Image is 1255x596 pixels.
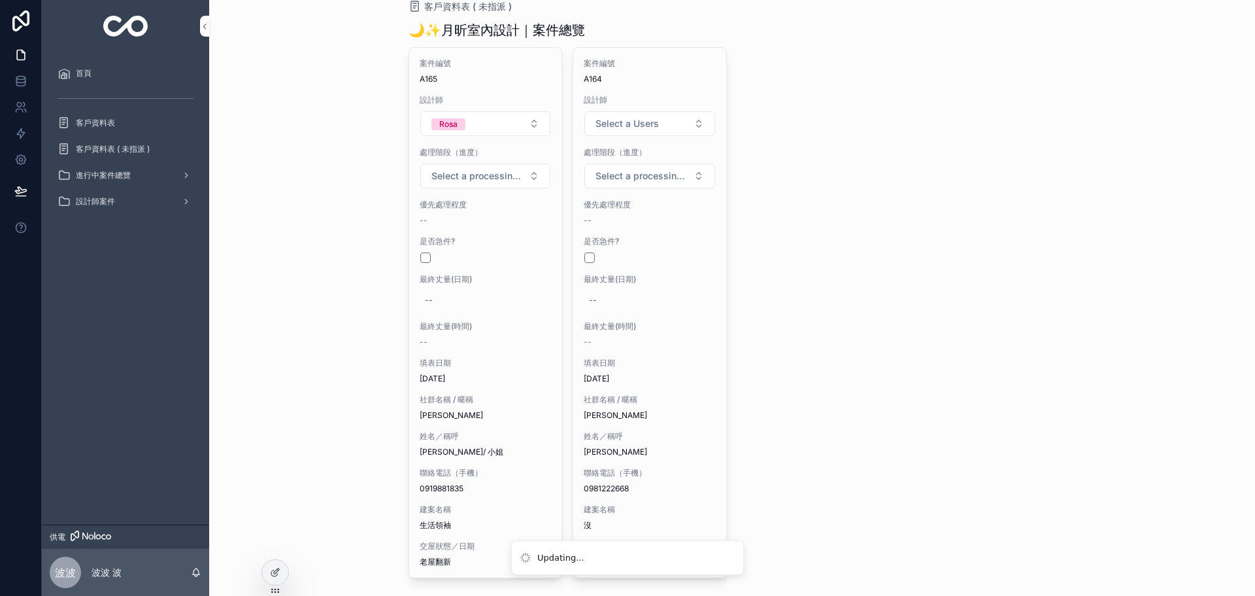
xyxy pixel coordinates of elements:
[420,236,552,247] span: 是否急件?
[76,118,115,128] span: 客戶資料表
[420,200,552,210] span: 優先處理程度
[420,520,552,531] span: 生活領袖
[584,274,716,285] span: 最終丈量(日期)
[420,468,552,478] span: 聯絡電話（手機）
[595,169,688,183] span: Select a processing stage
[76,196,115,207] span: 設計師案件
[584,337,592,347] span: --
[50,137,201,161] a: 客戶資料表 ( 未指派 )
[420,58,552,69] span: 案件編號
[50,190,201,213] a: 設計師案件
[584,74,716,84] span: A164
[589,295,597,306] div: --
[50,111,201,135] a: 客戶資料表
[584,483,716,494] span: 0981222668
[420,111,551,136] button: Select Button
[420,321,552,332] span: 最終丈量(時間)
[584,164,715,188] button: Select Button
[55,565,76,580] span: 波波
[92,566,122,579] p: 波波 波
[76,68,92,79] span: 首頁
[103,16,148,37] img: 應用程式徽標
[420,215,427,226] span: --
[584,431,716,442] span: 姓名／稱呼
[584,520,716,531] span: 沒
[50,164,201,187] a: 進行中案件總覽
[584,147,716,158] span: 處理階段（進度）
[420,394,552,405] span: 社群名稱 / 暱稱
[420,541,552,552] span: 交屋狀態／日期
[584,410,716,421] span: [PERSON_NAME]
[50,61,201,85] a: 首頁
[573,47,727,578] a: 案件編號A164設計師Select Button處理階段（進度）Select Button優先處理程度--是否急件?最終丈量(日期)--最終丈量(時間)--填表日期[DATE]社群名稱 / 暱稱...
[420,74,552,84] span: A165
[409,21,585,39] h1: 🌙✨月昕室內設計｜案件總覽
[420,557,552,567] span: 老屋翻新
[409,47,563,578] a: 案件編號A165設計師Select Button處理階段（進度）Select Button優先處理程度--是否急件?最終丈量(日期)--最終丈量(時間)--填表日期[DATE]社群名稱 / 暱稱...
[584,58,716,69] span: 案件編號
[584,95,716,105] span: 設計師
[584,447,716,457] span: [PERSON_NAME]
[420,504,552,515] span: 建案名稱
[76,170,131,181] span: 進行中案件總覽
[595,117,659,130] span: Select a Users
[584,321,716,332] span: 最終丈量(時間)
[420,447,552,457] span: [PERSON_NAME]/ 小姐
[584,236,716,247] span: 是否急件?
[584,111,715,136] button: Select Button
[584,374,716,384] span: [DATE]
[420,164,551,188] button: Select Button
[584,358,716,368] span: 填表日期
[420,274,552,285] span: 最終丈量(日期)
[425,295,433,306] div: --
[420,374,552,384] span: [DATE]
[42,52,209,230] div: 可捲動內容
[439,118,458,130] div: Rosa
[420,483,552,494] span: 0919881835
[420,431,552,442] span: 姓名／稱呼
[431,169,524,183] span: Select a processing stage
[420,337,427,347] span: --
[420,358,552,368] span: 填表日期
[584,394,716,405] span: 社群名稱 / 暱稱
[537,552,584,565] div: Updating...
[50,532,65,542] font: 供電
[420,147,552,158] span: 處理階段（進度）
[584,200,716,210] span: 優先處理程度
[420,95,552,105] span: 設計師
[42,525,209,549] a: 供電
[584,504,716,515] span: 建案名稱
[584,215,592,226] span: --
[584,468,716,478] span: 聯絡電話（手機）
[76,144,150,154] span: 客戶資料表 ( 未指派 )
[420,410,552,421] span: [PERSON_NAME]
